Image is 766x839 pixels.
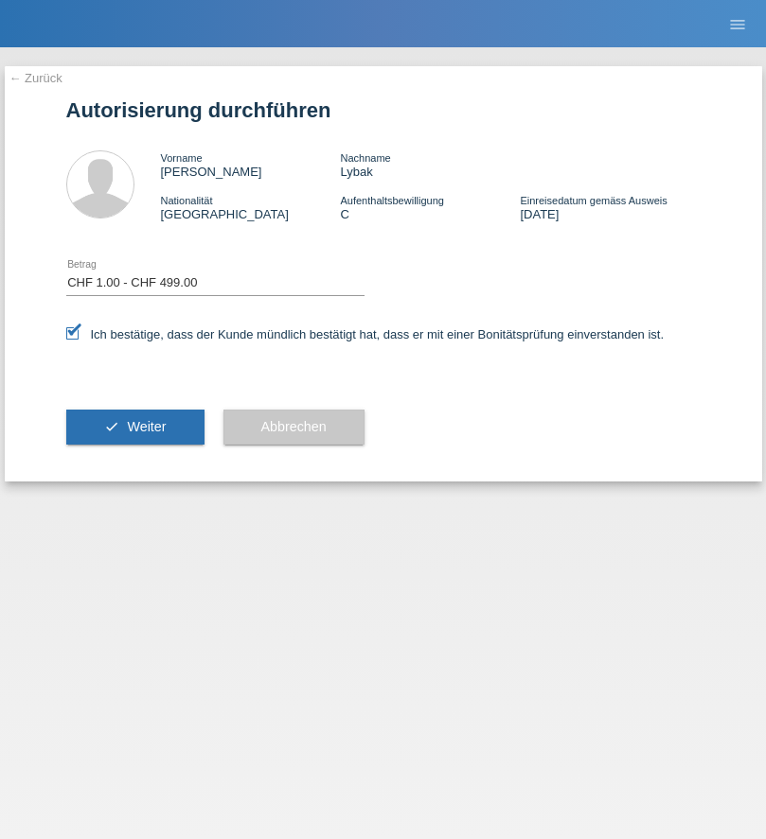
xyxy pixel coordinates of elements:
[728,15,747,34] i: menu
[104,419,119,434] i: check
[9,71,62,85] a: ← Zurück
[340,152,390,164] span: Nachname
[719,18,757,29] a: menu
[66,327,665,341] label: Ich bestätige, dass der Kunde mündlich bestätigt hat, dass er mit einer Bonitätsprüfung einversta...
[261,419,327,434] span: Abbrechen
[340,195,443,206] span: Aufenthaltsbewilligung
[340,193,520,221] div: C
[127,419,166,434] span: Weiter
[66,410,205,446] button: check Weiter
[520,195,667,206] span: Einreisedatum gemäss Ausweis
[161,150,341,179] div: [PERSON_NAME]
[161,195,213,206] span: Nationalität
[340,150,520,179] div: Lybak
[161,193,341,221] div: [GEOGRAPHIC_DATA]
[223,410,365,446] button: Abbrechen
[66,98,701,122] h1: Autorisierung durchführen
[161,152,203,164] span: Vorname
[520,193,700,221] div: [DATE]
